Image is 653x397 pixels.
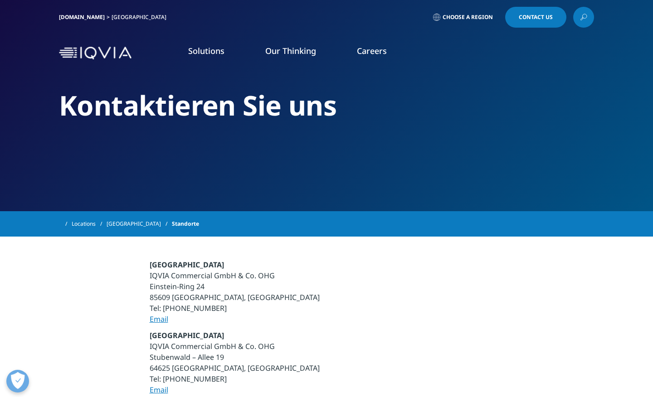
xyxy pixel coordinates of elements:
a: Email [150,314,168,324]
nav: Primary [135,32,594,74]
a: Email [150,385,168,395]
span: Standorte [172,216,199,232]
span: Contact Us [519,15,553,20]
a: Our Thinking [265,45,316,56]
span: IQVIA Commercial GmbH & Co. OHG Stubenwald – Allee 19 64625 [GEOGRAPHIC_DATA], [GEOGRAPHIC_DATA] ... [150,341,320,384]
div: [GEOGRAPHIC_DATA] [112,14,170,21]
strong: [GEOGRAPHIC_DATA] [150,330,224,340]
span: IQVIA Commercial GmbH & Co. OHG Einstein-Ring 24 85609 [GEOGRAPHIC_DATA], [GEOGRAPHIC_DATA] [150,271,320,302]
a: Careers [357,45,387,56]
a: Solutions [188,45,224,56]
a: Contact Us [505,7,566,28]
a: [DOMAIN_NAME] [59,13,105,21]
h2: Kontaktieren Sie uns [59,88,594,122]
span: Choose a Region [443,14,493,21]
a: [GEOGRAPHIC_DATA] [107,216,172,232]
button: Open Preferences [6,370,29,392]
a: Locations [72,216,107,232]
p: Tel: [PHONE_NUMBER] [150,259,504,330]
strong: [GEOGRAPHIC_DATA] [150,260,224,270]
